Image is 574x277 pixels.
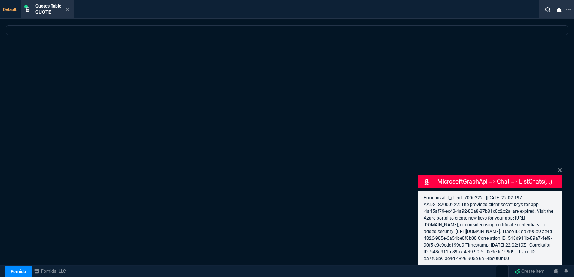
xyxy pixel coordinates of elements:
nx-icon: Close Tab [66,7,69,13]
a: Create Item [512,266,548,277]
p: Quote [35,9,61,15]
span: Default [3,7,20,12]
span: Quotes Table [35,3,61,9]
p: Error: invalid_client: 7000222 - [[DATE] 22:02:19Z]: AADSTS7000222: The provided client secret ke... [424,194,556,262]
nx-icon: Close Workbench [554,5,564,14]
nx-icon: Open New Tab [566,6,571,13]
p: MicrosoftGraphApi => chat => listChats(...) [437,177,560,186]
nx-icon: Search [542,5,554,14]
a: msbcCompanyName [32,268,68,275]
